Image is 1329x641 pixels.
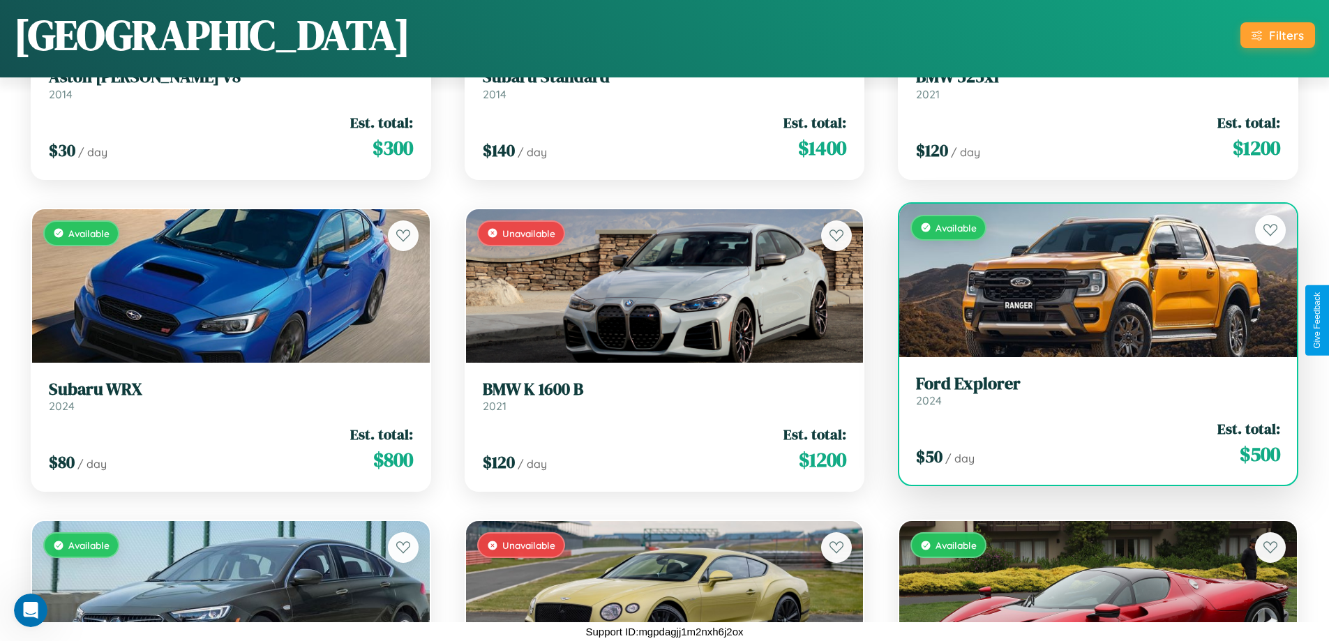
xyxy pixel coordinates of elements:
p: Support ID: mgpdagjj1m2nxh6j2ox [586,622,744,641]
a: Subaru WRX2024 [49,379,413,414]
span: $ 800 [373,446,413,474]
a: Ford Explorer2024 [916,374,1280,408]
a: BMW 525xi2021 [916,67,1280,101]
span: / day [945,451,975,465]
span: Est. total: [783,112,846,133]
h3: BMW 525xi [916,67,1280,87]
span: Unavailable [502,227,555,239]
a: Aston [PERSON_NAME] V82014 [49,67,413,101]
span: $ 1200 [799,446,846,474]
span: Est. total: [350,424,413,444]
span: $ 30 [49,139,75,162]
span: / day [78,145,107,159]
h3: Ford Explorer [916,374,1280,394]
span: $ 120 [916,139,948,162]
span: $ 300 [373,134,413,162]
span: $ 50 [916,445,943,468]
span: $ 500 [1240,440,1280,468]
span: 2021 [916,87,940,101]
span: / day [951,145,980,159]
span: Unavailable [502,539,555,551]
a: Subaru Standard2014 [483,67,847,101]
a: BMW K 1600 B2021 [483,379,847,414]
span: Est. total: [783,424,846,444]
span: 2024 [49,399,75,413]
span: $ 1400 [798,134,846,162]
span: Available [68,539,110,551]
h3: Subaru Standard [483,67,847,87]
span: / day [518,145,547,159]
h3: BMW K 1600 B [483,379,847,400]
div: Give Feedback [1312,292,1322,349]
span: $ 80 [49,451,75,474]
iframe: Intercom live chat [14,594,47,627]
span: 2021 [483,399,506,413]
span: Available [936,222,977,234]
span: $ 140 [483,139,515,162]
span: / day [518,457,547,471]
span: Available [68,227,110,239]
span: Available [936,539,977,551]
span: $ 1200 [1233,134,1280,162]
span: Est. total: [350,112,413,133]
button: Filters [1240,22,1315,48]
span: 2014 [49,87,73,101]
div: Filters [1269,28,1304,43]
span: Est. total: [1217,112,1280,133]
span: / day [77,457,107,471]
span: $ 120 [483,451,515,474]
h3: Subaru WRX [49,379,413,400]
span: 2014 [483,87,506,101]
span: 2024 [916,393,942,407]
h1: [GEOGRAPHIC_DATA] [14,6,410,63]
span: Est. total: [1217,418,1280,439]
h3: Aston [PERSON_NAME] V8 [49,67,413,87]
